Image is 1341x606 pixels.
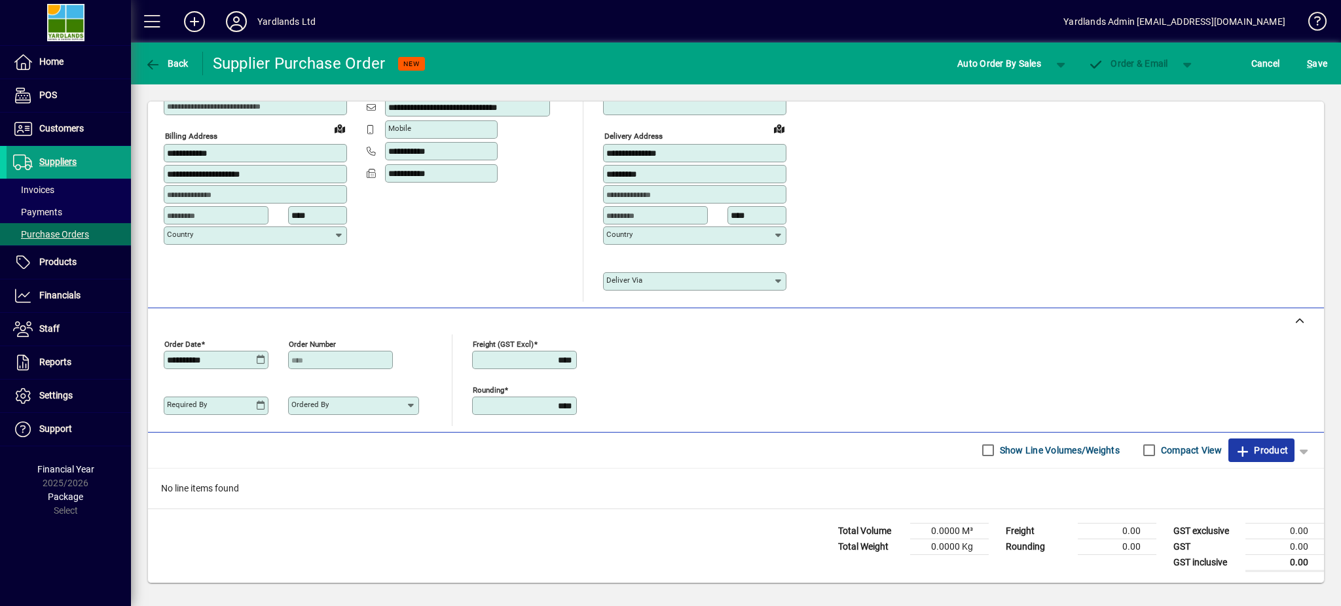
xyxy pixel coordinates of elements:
span: Invoices [13,185,54,195]
span: Payments [13,207,62,217]
span: Financials [39,290,81,300]
td: Total Volume [832,523,910,539]
a: Knowledge Base [1298,3,1325,45]
button: Product [1228,438,1295,462]
span: Order & Email [1088,58,1168,69]
td: 0.00 [1245,539,1324,554]
a: Financials [7,279,131,312]
td: 0.00 [1078,539,1156,554]
button: Save [1304,52,1331,75]
span: Product [1235,440,1288,461]
a: Payments [7,201,131,223]
mat-label: Ordered by [291,400,329,409]
a: Purchase Orders [7,223,131,245]
span: Purchase Orders [13,229,89,240]
button: Auto Order By Sales [951,52,1048,75]
span: POS [39,90,57,100]
td: GST [1167,539,1245,554]
button: Add [174,10,215,33]
mat-label: Country [167,230,193,239]
mat-label: Mobile [388,124,411,133]
label: Show Line Volumes/Weights [997,444,1120,457]
td: Total Weight [832,539,910,554]
span: Support [39,423,72,434]
a: POS [7,79,131,112]
span: Suppliers [39,156,77,167]
span: Package [48,491,83,502]
span: Auto Order By Sales [957,53,1041,74]
span: NEW [403,60,420,68]
td: Rounding [999,539,1078,554]
a: Invoices [7,179,131,201]
a: View on map [769,118,790,139]
td: Freight [999,523,1078,539]
a: Staff [7,313,131,346]
mat-label: Order date [164,339,201,348]
span: Settings [39,390,73,401]
app-page-header-button: Back [131,52,203,75]
div: Yardlands Admin [EMAIL_ADDRESS][DOMAIN_NAME] [1063,11,1285,32]
td: GST exclusive [1167,523,1245,539]
span: ave [1307,53,1327,74]
mat-label: Required by [167,400,207,409]
td: 0.00 [1078,523,1156,539]
span: Reports [39,357,71,367]
span: Staff [39,323,60,334]
mat-label: Freight (GST excl) [473,339,534,348]
div: No line items found [148,469,1324,508]
mat-label: Deliver via [606,276,642,285]
span: Products [39,257,77,267]
td: GST inclusive [1167,554,1245,571]
button: Cancel [1248,52,1283,75]
mat-label: Order number [289,339,336,348]
span: Back [145,58,189,69]
a: Support [7,413,131,446]
td: 0.0000 Kg [910,539,989,554]
button: Order & Email [1082,52,1175,75]
span: S [1307,58,1312,69]
button: Profile [215,10,257,33]
a: Home [7,46,131,79]
td: 0.0000 M³ [910,523,989,539]
td: 0.00 [1245,554,1324,571]
button: Back [141,52,192,75]
div: Yardlands Ltd [257,11,316,32]
span: Cancel [1251,53,1280,74]
span: Home [39,56,64,67]
a: Customers [7,113,131,145]
mat-label: Country [606,230,633,239]
mat-label: Rounding [473,385,504,394]
a: Reports [7,346,131,379]
div: Supplier Purchase Order [213,53,386,74]
td: 0.00 [1245,523,1324,539]
a: View on map [329,118,350,139]
a: Settings [7,380,131,412]
label: Compact View [1158,444,1222,457]
span: Customers [39,123,84,134]
span: Financial Year [37,464,94,474]
a: Products [7,246,131,279]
